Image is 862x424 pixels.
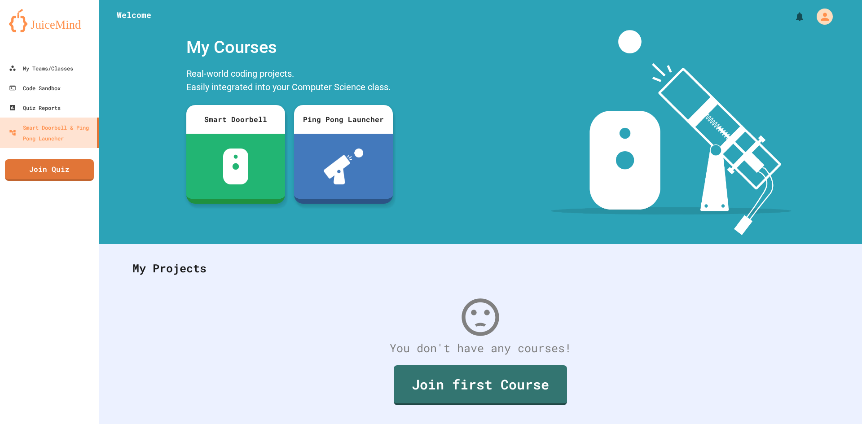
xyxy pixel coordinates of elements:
img: ppl-with-ball.png [324,149,364,184]
div: Smart Doorbell & Ping Pong Launcher [9,122,93,144]
div: Smart Doorbell [186,105,285,134]
div: My Projects [123,251,837,286]
div: My Notifications [778,9,807,24]
div: Code Sandbox [9,83,61,93]
img: banner-image-my-projects.png [551,30,792,235]
a: Join Quiz [5,159,94,181]
div: Quiz Reports [9,102,61,113]
div: My Courses [182,30,397,65]
img: logo-orange.svg [9,9,90,32]
iframe: chat widget [824,388,853,415]
div: Real-world coding projects. Easily integrated into your Computer Science class. [182,65,397,98]
div: My Teams/Classes [9,63,73,74]
div: My Account [807,6,835,27]
iframe: chat widget [787,349,853,387]
div: You don't have any courses! [123,340,837,357]
a: Join first Course [394,365,567,405]
img: sdb-white.svg [223,149,249,184]
div: Ping Pong Launcher [294,105,393,134]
